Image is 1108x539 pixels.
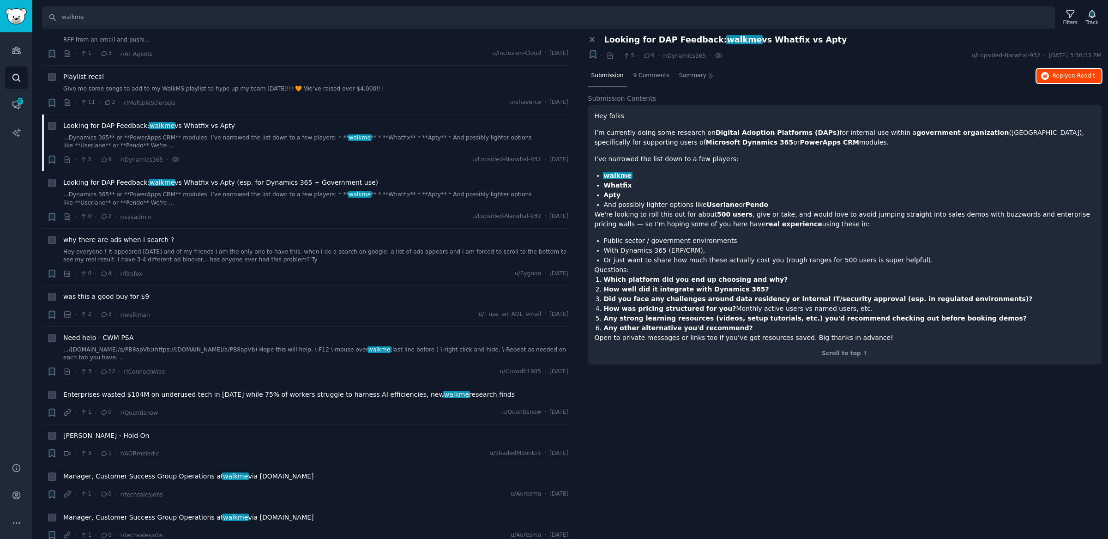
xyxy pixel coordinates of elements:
p: Hey folks [595,111,1096,121]
span: · [95,367,96,376]
span: · [98,98,100,108]
span: · [166,155,168,164]
span: · [95,448,96,458]
span: [DATE] [549,490,568,498]
input: Search Keyword [42,6,1055,29]
span: 0 [100,490,112,498]
span: · [75,367,77,376]
span: · [95,155,96,164]
a: ...Dynamics 365** or **PowerApps CRM** modules. I’ve narrowed the list down to a few players: * *... [63,134,569,150]
span: · [544,156,546,164]
h1: Questions: [595,265,1096,275]
span: 0 [100,408,112,417]
span: 2 [80,310,91,319]
span: [DATE] [549,212,568,221]
span: 2 [100,212,112,221]
span: 1 [100,449,112,458]
span: 9 [643,52,655,60]
span: · [95,212,96,222]
strong: How was pricing structured for you? [604,305,736,312]
span: · [95,269,96,279]
strong: Microsoft Dynamics 365 [706,139,793,146]
span: · [95,310,96,320]
span: r/Dynamics365 [663,53,706,59]
span: u/Eygoon [515,270,541,278]
span: walkme [348,191,372,198]
strong: How well did it integrate with Dynamics 365? [604,285,769,293]
a: was this a good buy for $9 [63,292,149,302]
strong: Pendo [746,201,768,208]
span: 0 [80,212,91,221]
span: Looking for DAP Feedback: vs Whatfix vs Apty [604,35,847,45]
a: ...actions, not just answers * Connects with non-SAP apps like ServiceNow, Gmail, and LinkedIn (v... [63,28,569,44]
strong: Any strong learning resources (videos, setup tutorials, etc.) you'd recommend checking out before... [604,315,1027,322]
a: [PERSON_NAME] - Hold On [63,431,149,441]
p: We're looking to roll this out for about , give or take, and would love to avoid jumping straight... [595,210,1096,229]
span: · [544,490,546,498]
span: 3 [100,49,112,58]
li: Or just want to share how much these actually cost you (rough ranges for 500 users is super helpf... [604,255,1096,265]
p: I’ve narrowed the list down to a few players: [595,154,1096,164]
span: · [544,310,546,319]
span: 5 [80,156,91,164]
span: Looking for DAP Feedback: vs Whatfix vs Apty [63,121,235,131]
span: Summary [679,72,706,80]
span: 1 [80,408,91,417]
span: · [75,212,77,222]
span: · [115,448,117,458]
span: walkme [367,346,391,353]
a: why there are ads when I search ? [63,235,174,245]
span: · [617,51,619,61]
span: · [75,310,77,320]
p: I’m currently doing some research on for internal use within a ([GEOGRAPHIC_DATA]), specifically ... [595,128,1096,147]
img: GummySearch logo [6,8,27,24]
span: · [75,49,77,59]
span: · [75,408,77,418]
span: r/AORmelodic [120,450,159,457]
strong: 500 users [717,211,753,218]
button: Track [1083,8,1102,27]
span: walkme [222,472,249,480]
span: · [544,270,546,278]
span: 0 [80,270,91,278]
span: 9 Comments [633,72,669,80]
span: · [115,310,117,320]
span: 3 [80,368,91,376]
span: · [544,449,546,458]
span: · [119,367,120,376]
span: 4 [100,270,112,278]
span: u/Lopsided-Narwhal-932 [971,52,1040,60]
span: 22 [100,368,115,376]
a: Hey everyone ! It appeared [DATE] and of my friends I am the only one to have this, when I do a s... [63,248,569,264]
a: Looking for DAP Feedback:walkmevs Whatfix vs Apty (esp. for Dynamics 365 + Government use) [63,178,378,188]
span: 5 [623,52,634,60]
span: u/Crowdh1985 [500,368,541,376]
strong: PowerApps CRM [800,139,859,146]
span: u/Quantisnow [502,408,541,417]
span: walkme [603,172,632,179]
a: Need help - CWM PSA [63,333,134,343]
span: · [544,368,546,376]
span: Submission [591,72,624,80]
span: r/MultipleSclerosis [124,100,175,106]
span: Looking for DAP Feedback: vs Whatfix vs Apty (esp. for Dynamics 365 + Government use) [63,178,378,188]
span: · [709,51,711,61]
strong: Whatfix [604,182,632,189]
span: u/I_use_an_AOL_email [479,310,541,319]
span: [DATE] [549,408,568,417]
strong: Digital Adoption Platforms (DAPs) [716,129,840,136]
span: · [115,49,117,59]
span: · [75,448,77,458]
span: walkme [348,134,372,141]
a: Looking for DAP Feedback:walkmevs Whatfix vs Apty [63,121,235,131]
span: · [658,51,660,61]
span: 1 [80,490,91,498]
span: walkme [443,391,470,398]
span: · [95,49,96,59]
span: · [115,490,117,499]
span: · [1044,52,1046,60]
a: Replyon Reddit [1036,69,1102,84]
strong: Any other alternative you'd recommend? [604,324,753,332]
span: · [75,155,77,164]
